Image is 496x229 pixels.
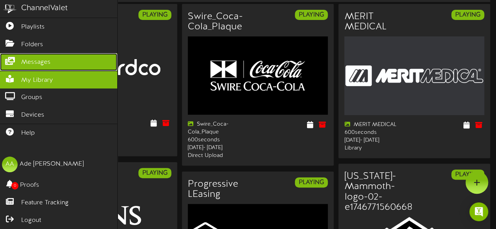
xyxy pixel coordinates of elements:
[344,129,408,137] div: 600 seconds
[20,160,84,169] div: Ade [PERSON_NAME]
[344,121,408,129] div: MERIT MEDICAL
[21,111,44,120] span: Devices
[142,169,167,177] strong: PLAYING
[299,11,324,18] strong: PLAYING
[21,93,42,102] span: Groups
[188,179,252,200] h3: Progressive LEasing
[344,144,408,152] div: Library
[21,58,51,67] span: Messages
[299,179,324,186] strong: PLAYING
[188,144,252,152] div: [DATE] - [DATE]
[188,36,328,115] img: ebbc34b0-292a-4755-86a9-1a628799c03b.jpg
[142,11,167,18] strong: PLAYING
[21,23,45,32] span: Playlists
[21,198,69,207] span: Feature Tracking
[344,137,408,144] div: [DATE] - [DATE]
[2,157,18,172] div: AA
[344,171,412,213] h3: [US_STATE]-Mammoth-logo-02-e1746771560668
[188,152,252,160] div: Direct Upload
[21,3,68,14] div: ChannelValet
[188,12,252,32] h3: Swire_Coca-Cola_Plaque
[21,216,41,225] span: Logout
[20,181,39,190] span: Proofs
[455,11,480,18] strong: PLAYING
[21,129,35,138] span: Help
[344,36,484,115] img: a3601ce3-972c-4c6b-8982-a69de258fd97merit_logo_cmyk_white_16x9in1.jpg
[455,171,480,178] strong: PLAYING
[469,202,488,221] div: Open Intercom Messenger
[21,76,53,85] span: My Library
[188,121,252,136] div: Swire_Coca-Cola_Plaque
[21,40,43,49] span: Folders
[188,136,252,144] div: 600 seconds
[344,12,408,32] h3: MERIT MEDICAL
[11,182,18,189] span: 0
